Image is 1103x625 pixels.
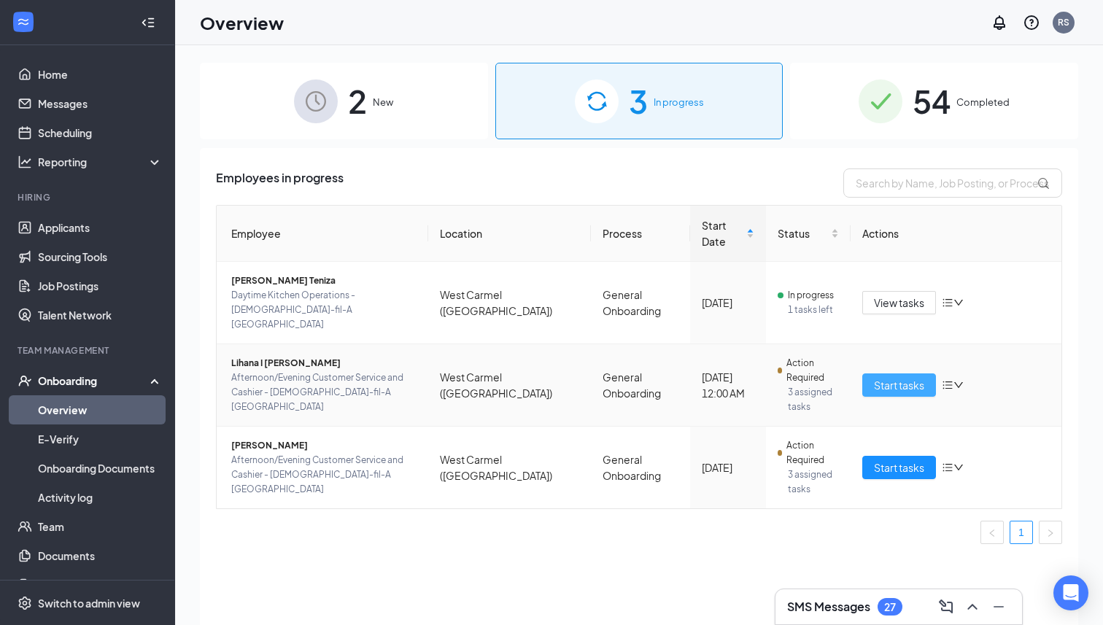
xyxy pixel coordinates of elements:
[38,155,163,169] div: Reporting
[913,76,951,126] span: 54
[988,529,996,537] span: left
[788,303,839,317] span: 1 tasks left
[231,453,417,497] span: Afternoon/Evening Customer Service and Cashier - [DEMOGRAPHIC_DATA]-fil-A [GEOGRAPHIC_DATA]
[1039,521,1062,544] li: Next Page
[788,385,839,414] span: 3 assigned tasks
[778,225,828,241] span: Status
[942,297,953,308] span: bars
[980,521,1004,544] button: left
[953,298,964,308] span: down
[702,295,754,311] div: [DATE]
[991,14,1008,31] svg: Notifications
[16,15,31,29] svg: WorkstreamLogo
[874,377,924,393] span: Start tasks
[38,596,140,610] div: Switch to admin view
[934,595,958,618] button: ComposeMessage
[18,191,160,203] div: Hiring
[428,427,591,508] td: West Carmel ([GEOGRAPHIC_DATA])
[200,10,284,35] h1: Overview
[38,541,163,570] a: Documents
[591,206,690,262] th: Process
[38,89,163,118] a: Messages
[231,273,417,288] span: [PERSON_NAME] Teniza
[990,598,1007,616] svg: Minimize
[428,344,591,427] td: West Carmel ([GEOGRAPHIC_DATA])
[629,76,648,126] span: 3
[18,155,32,169] svg: Analysis
[980,521,1004,544] li: Previous Page
[38,454,163,483] a: Onboarding Documents
[591,262,690,344] td: General Onboarding
[38,60,163,89] a: Home
[1058,16,1069,28] div: RS
[141,15,155,30] svg: Collapse
[38,271,163,300] a: Job Postings
[38,300,163,330] a: Talent Network
[874,295,924,311] span: View tasks
[38,512,163,541] a: Team
[942,379,953,391] span: bars
[373,95,393,109] span: New
[38,424,163,454] a: E-Verify
[786,438,839,467] span: Action Required
[788,288,834,303] span: In progress
[18,344,160,357] div: Team Management
[231,370,417,414] span: Afternoon/Evening Customer Service and Cashier - [DEMOGRAPHIC_DATA]-fil-A [GEOGRAPHIC_DATA]
[937,598,955,616] svg: ComposeMessage
[1039,521,1062,544] button: right
[884,601,896,613] div: 27
[786,356,839,385] span: Action Required
[18,596,32,610] svg: Settings
[961,595,984,618] button: ChevronUp
[38,395,163,424] a: Overview
[217,206,428,262] th: Employee
[231,288,417,332] span: Daytime Kitchen Operations - [DEMOGRAPHIC_DATA]-fil-A [GEOGRAPHIC_DATA]
[38,483,163,512] a: Activity log
[702,217,743,249] span: Start Date
[38,242,163,271] a: Sourcing Tools
[843,168,1062,198] input: Search by Name, Job Posting, or Process
[38,570,163,599] a: SurveysCrown
[348,76,367,126] span: 2
[654,95,704,109] span: In progress
[38,118,163,147] a: Scheduling
[591,427,690,508] td: General Onboarding
[591,344,690,427] td: General Onboarding
[702,369,754,401] div: [DATE] 12:00 AM
[231,438,417,453] span: [PERSON_NAME]
[987,595,1010,618] button: Minimize
[851,206,1062,262] th: Actions
[942,462,953,473] span: bars
[956,95,1010,109] span: Completed
[788,467,839,497] span: 3 assigned tasks
[428,262,591,344] td: West Carmel ([GEOGRAPHIC_DATA])
[231,356,417,370] span: Lihana I [PERSON_NAME]
[18,373,32,388] svg: UserCheck
[38,373,150,388] div: Onboarding
[787,599,870,615] h3: SMS Messages
[1046,529,1055,537] span: right
[702,459,754,475] div: [DATE]
[1010,521,1033,544] li: 1
[1023,14,1040,31] svg: QuestionInfo
[1010,521,1032,543] a: 1
[874,459,924,475] span: Start tasks
[862,456,936,479] button: Start tasks
[953,380,964,390] span: down
[953,462,964,473] span: down
[862,373,936,397] button: Start tasks
[38,213,163,242] a: Applicants
[216,168,344,198] span: Employees in progress
[1053,575,1088,610] div: Open Intercom Messenger
[964,598,981,616] svg: ChevronUp
[766,206,851,262] th: Status
[862,291,936,314] button: View tasks
[428,206,591,262] th: Location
